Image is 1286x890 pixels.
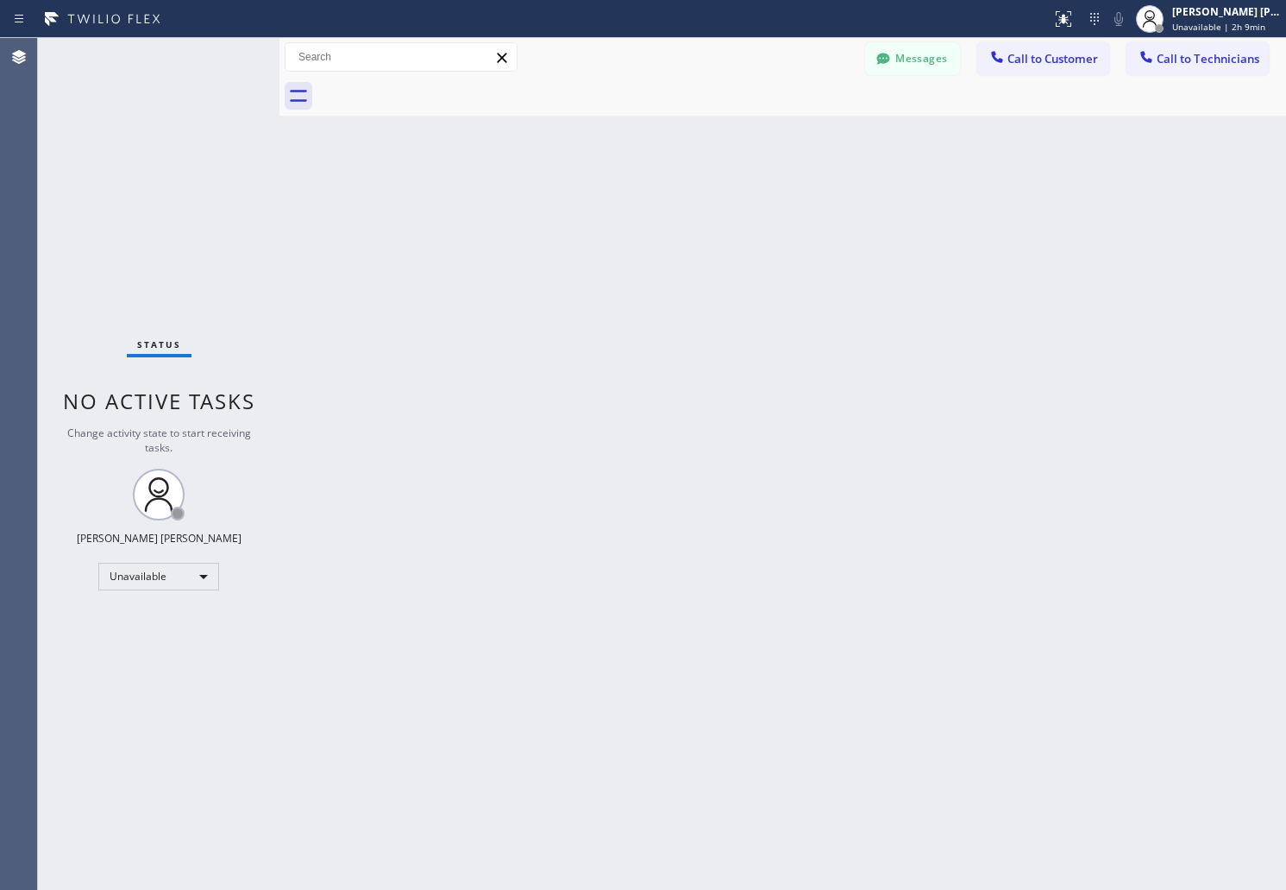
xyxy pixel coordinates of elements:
span: Call to Technicians [1157,51,1259,66]
button: Mute [1107,7,1131,31]
button: Call to Technicians [1126,42,1269,75]
span: Status [137,338,181,350]
div: Unavailable [98,563,219,590]
span: No active tasks [63,387,255,415]
input: Search [285,43,517,71]
button: Call to Customer [977,42,1109,75]
span: Change activity state to start receiving tasks. [67,426,251,455]
div: [PERSON_NAME] [PERSON_NAME] [77,531,242,546]
span: Call to Customer [1007,51,1098,66]
span: Unavailable | 2h 9min [1172,21,1265,33]
button: Messages [865,42,960,75]
div: [PERSON_NAME] [PERSON_NAME] [1172,4,1281,19]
